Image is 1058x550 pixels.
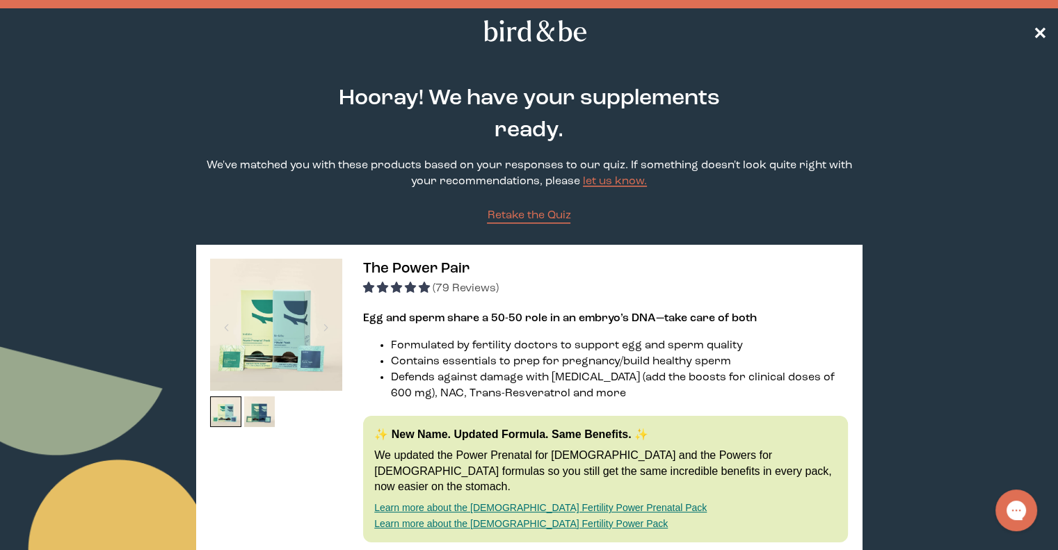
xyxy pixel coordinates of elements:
img: thumbnail image [210,396,241,428]
a: let us know. [583,176,647,187]
img: thumbnail image [210,259,342,391]
h2: Hooray! We have your supplements ready. [330,83,729,147]
a: Learn more about the [DEMOGRAPHIC_DATA] Fertility Power Prenatal Pack [374,502,707,513]
img: thumbnail image [244,396,275,428]
li: Defends against damage with [MEDICAL_DATA] (add the boosts for clinical doses of 600 mg), NAC, Tr... [391,370,848,402]
span: ✕ [1033,23,1047,40]
span: (79 Reviews) [433,283,499,294]
span: 4.92 stars [363,283,433,294]
strong: ✨ New Name. Updated Formula. Same Benefits. ✨ [374,428,648,440]
li: Contains essentials to prep for pregnancy/build healthy sperm [391,354,848,370]
p: We've matched you with these products based on your responses to our quiz. If something doesn't l... [196,158,862,190]
a: Learn more about the [DEMOGRAPHIC_DATA] Fertility Power Pack [374,518,668,529]
span: The Power Pair [363,261,470,276]
a: Retake the Quiz [487,208,570,224]
strong: Egg and sperm share a 50-50 role in an embryo’s DNA—take care of both [363,313,757,324]
a: ✕ [1033,19,1047,43]
p: We updated the Power Prenatal for [DEMOGRAPHIC_DATA] and the Powers for [DEMOGRAPHIC_DATA] formul... [374,448,837,494]
span: Retake the Quiz [487,210,570,221]
li: Formulated by fertility doctors to support egg and sperm quality [391,338,848,354]
iframe: Gorgias live chat messenger [988,485,1044,536]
